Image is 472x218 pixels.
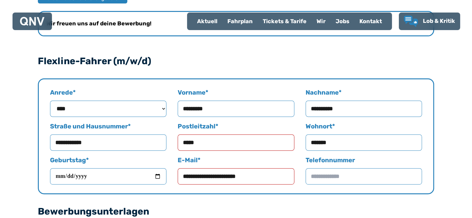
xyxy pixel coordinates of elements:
a: Tickets & Tarife [258,13,312,29]
a: Wir [312,13,331,29]
input: Postleitzahl* [178,134,294,151]
label: Telefonnummer [306,156,422,184]
label: Postleitzahl * [178,122,294,151]
input: Geburtstag* [50,168,166,184]
span: Lob & Kritik [423,18,455,24]
input: Wohnort* [306,134,422,151]
label: Geburtstag * [50,156,166,184]
label: Straße und Hausnummer * [50,122,166,151]
a: Fahrplan [222,13,258,29]
img: QNV Logo [20,17,44,26]
label: Wohnort * [306,122,422,151]
a: Lob & Kritik [404,16,455,27]
label: E-Mail * [178,156,294,184]
input: Straße und Hausnummer* [50,134,166,151]
input: Nachname* [306,101,422,117]
a: QNV Logo [20,15,44,28]
label: Anrede * [50,88,166,117]
a: Aktuell [192,13,222,29]
label: Vorname * [178,88,294,117]
a: Jobs [331,13,354,29]
a: Kontakt [354,13,387,29]
input: Vorname* [178,101,294,117]
label: Nachname * [306,88,422,117]
strong: Wir freuen uns auf deine Bewerbung! [46,20,151,27]
legend: Bewerbungsunterlagen [38,207,149,216]
p: Flexline-Fahrer (m/w/d) [38,56,151,66]
input: Telefonnummer [306,168,422,184]
input: E-Mail* [178,168,294,184]
select: Anrede* [50,101,166,117]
